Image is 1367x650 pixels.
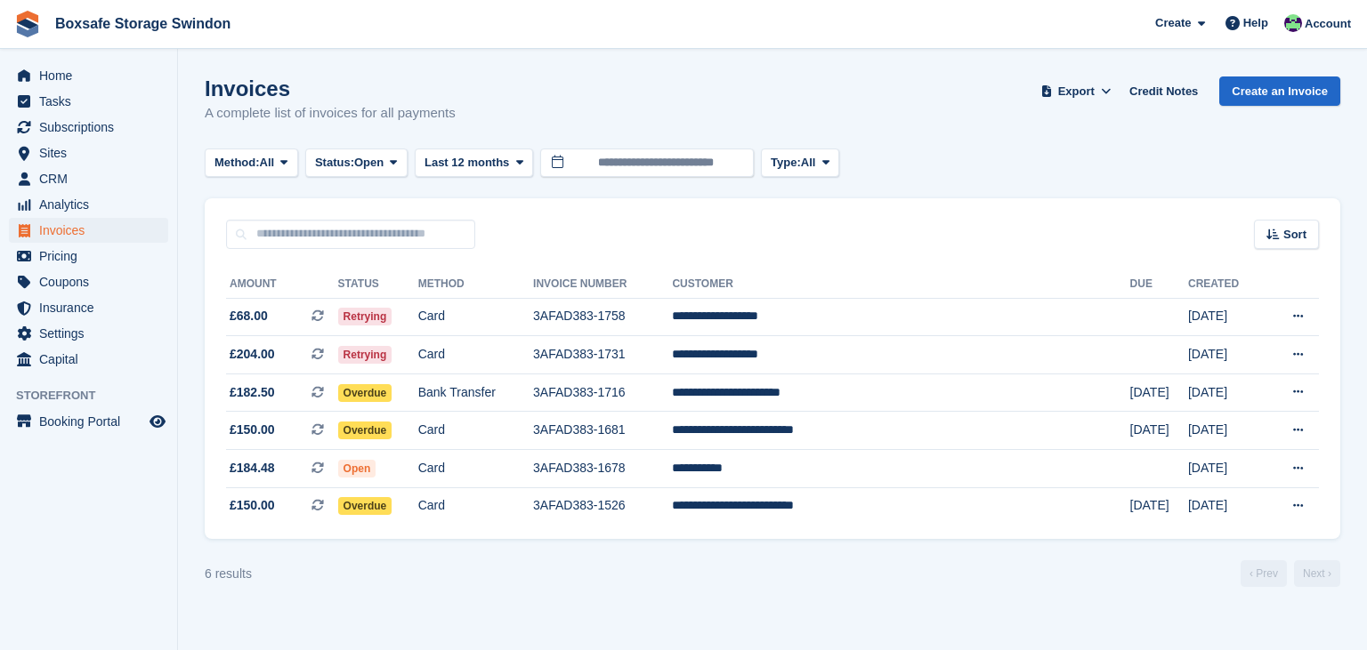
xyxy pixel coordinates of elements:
[9,321,168,346] a: menu
[205,76,456,100] h1: Invoices
[1188,450,1264,488] td: [DATE]
[205,148,298,178] button: Method: All
[1037,76,1115,106] button: Export
[418,298,533,336] td: Card
[9,347,168,372] a: menu
[39,166,146,191] span: CRM
[1058,83,1095,100] span: Export
[533,412,672,450] td: 3AFAD383-1681
[1188,270,1264,299] th: Created
[205,103,456,124] p: A complete list of invoices for all payments
[1188,336,1264,374] td: [DATE]
[338,270,418,299] th: Status
[230,496,275,515] span: £150.00
[771,154,801,172] span: Type:
[39,140,146,165] span: Sites
[9,269,168,294] a: menu
[1219,76,1340,106] a: Create an Invoice
[1188,412,1264,450] td: [DATE]
[1122,76,1205,106] a: Credit Notes
[39,192,146,217] span: Analytics
[533,270,672,299] th: Invoice Number
[9,409,168,434] a: menu
[230,459,275,477] span: £184.48
[16,387,177,405] span: Storefront
[39,409,146,434] span: Booking Portal
[1188,373,1264,412] td: [DATE]
[9,115,168,140] a: menu
[418,270,533,299] th: Method
[1283,226,1306,244] span: Sort
[9,63,168,88] a: menu
[418,373,533,412] td: Bank Transfer
[39,244,146,269] span: Pricing
[533,298,672,336] td: 3AFAD383-1758
[230,307,268,325] span: £68.00
[9,89,168,114] a: menu
[226,270,338,299] th: Amount
[338,308,392,325] span: Retrying
[9,295,168,320] a: menu
[39,347,146,372] span: Capital
[1243,14,1268,32] span: Help
[39,269,146,294] span: Coupons
[533,487,672,525] td: 3AFAD383-1526
[418,336,533,374] td: Card
[1284,14,1302,32] img: Kim Virabi
[315,154,354,172] span: Status:
[1130,412,1188,450] td: [DATE]
[9,140,168,165] a: menu
[39,63,146,88] span: Home
[230,345,275,364] span: £204.00
[260,154,275,172] span: All
[354,154,384,172] span: Open
[305,148,408,178] button: Status: Open
[1188,487,1264,525] td: [DATE]
[214,154,260,172] span: Method:
[9,166,168,191] a: menu
[39,295,146,320] span: Insurance
[1188,298,1264,336] td: [DATE]
[39,321,146,346] span: Settings
[1130,487,1188,525] td: [DATE]
[147,411,168,432] a: Preview store
[48,9,238,38] a: Boxsafe Storage Swindon
[338,497,392,515] span: Overdue
[533,373,672,412] td: 3AFAD383-1716
[9,192,168,217] a: menu
[533,336,672,374] td: 3AFAD383-1731
[418,450,533,488] td: Card
[230,421,275,439] span: £150.00
[415,148,533,178] button: Last 12 months
[1241,560,1287,587] a: Previous
[672,270,1129,299] th: Customer
[1130,373,1188,412] td: [DATE]
[1237,560,1344,587] nav: Page
[14,11,41,37] img: stora-icon-8386f47178a22dfd0bd8f6a31ec36ba5ce8667c1dd55bd0f319d3a0aa187defe.svg
[418,412,533,450] td: Card
[205,565,252,583] div: 6 results
[338,421,392,439] span: Overdue
[338,384,392,402] span: Overdue
[418,487,533,525] td: Card
[761,148,839,178] button: Type: All
[39,89,146,114] span: Tasks
[39,115,146,140] span: Subscriptions
[1130,270,1188,299] th: Due
[338,460,376,477] span: Open
[1155,14,1191,32] span: Create
[425,154,509,172] span: Last 12 months
[338,346,392,364] span: Retrying
[230,383,275,402] span: £182.50
[801,154,816,172] span: All
[9,218,168,243] a: menu
[1294,560,1340,587] a: Next
[39,218,146,243] span: Invoices
[1305,15,1351,33] span: Account
[9,244,168,269] a: menu
[533,450,672,488] td: 3AFAD383-1678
